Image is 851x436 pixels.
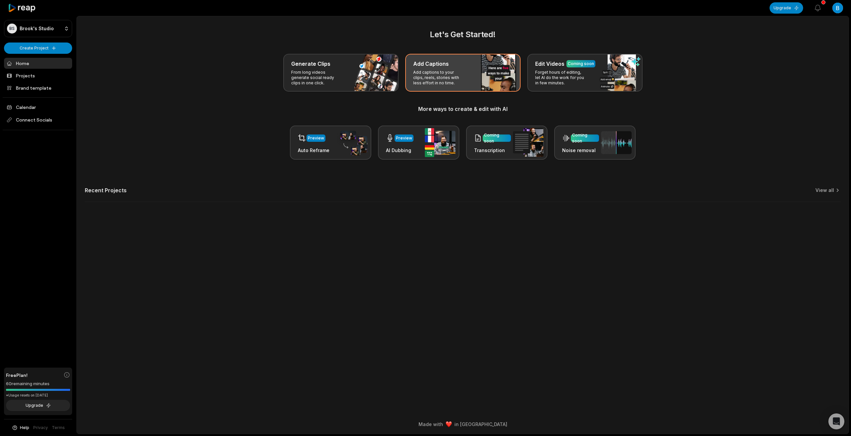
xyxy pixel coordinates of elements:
[815,187,834,194] a: View all
[52,425,65,431] a: Terms
[6,372,28,379] span: Free Plan!
[425,128,455,157] img: ai_dubbing.png
[4,58,72,69] a: Home
[4,114,72,126] span: Connect Socials
[298,147,329,154] h3: Auto Reframe
[85,105,841,113] h3: More ways to create & edit with AI
[535,60,564,68] h3: Edit Videos
[386,147,414,154] h3: AI Dubbing
[337,130,367,156] img: auto_reframe.png
[85,29,841,41] h2: Let's Get Started!
[513,128,544,157] img: transcription.png
[7,24,17,34] div: BS
[601,131,632,154] img: noise_removal.png
[413,70,465,86] p: Add captions to your clips, reels, stories with less effort in no time.
[291,70,343,86] p: From long videos generate social ready clips in one click.
[308,135,324,141] div: Preview
[4,43,72,54] button: Create Project
[4,102,72,113] a: Calendar
[85,187,127,194] h2: Recent Projects
[6,381,70,387] div: 60 remaining minutes
[396,135,412,141] div: Preview
[4,70,72,81] a: Projects
[20,26,54,32] p: Brook's Studio
[770,2,803,14] button: Upgrade
[6,393,70,398] div: *Usage resets on [DATE]
[12,425,29,431] button: Help
[413,60,449,68] h3: Add Captions
[572,132,598,144] div: Coming soon
[562,147,599,154] h3: Noise removal
[6,400,70,411] button: Upgrade
[484,132,510,144] div: Coming soon
[535,70,587,86] p: Forget hours of editing, let AI do the work for you in few minutes.
[83,421,843,428] div: Made with in [GEOGRAPHIC_DATA]
[828,413,844,429] div: Open Intercom Messenger
[33,425,48,431] a: Privacy
[4,82,72,93] a: Brand template
[474,147,511,154] h3: Transcription
[446,421,452,427] img: heart emoji
[20,425,29,431] span: Help
[291,60,330,68] h3: Generate Clips
[568,61,594,67] div: Coming soon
